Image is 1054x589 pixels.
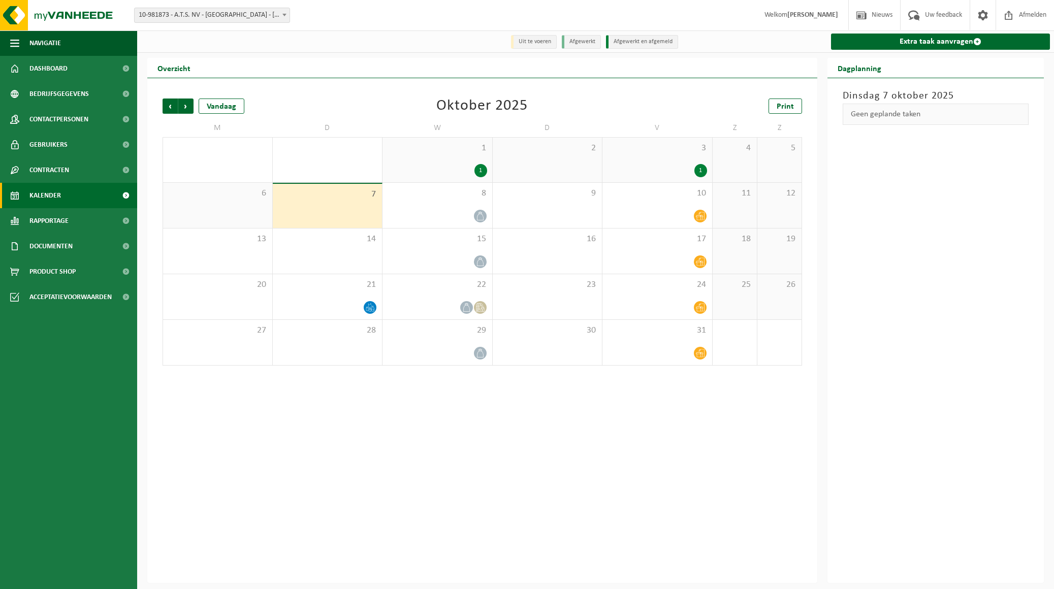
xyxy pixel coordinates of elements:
[777,103,794,111] span: Print
[762,279,796,290] span: 26
[718,143,752,154] span: 4
[769,99,802,114] a: Print
[168,325,267,336] span: 27
[493,119,603,137] td: D
[168,188,267,199] span: 6
[29,107,88,132] span: Contactpersonen
[498,279,597,290] span: 23
[29,132,68,157] span: Gebruikers
[608,234,707,245] span: 17
[762,143,796,154] span: 5
[498,234,597,245] span: 16
[474,164,487,177] div: 1
[178,99,194,114] span: Volgende
[29,234,73,259] span: Documenten
[436,99,528,114] div: Oktober 2025
[713,119,757,137] td: Z
[718,279,752,290] span: 25
[147,58,201,78] h2: Overzicht
[718,234,752,245] span: 18
[388,279,487,290] span: 22
[278,189,377,200] span: 7
[29,183,61,208] span: Kalender
[134,8,290,23] span: 10-981873 - A.T.S. NV - LANGERBRUGGE - GENT
[29,81,89,107] span: Bedrijfsgegevens
[762,188,796,199] span: 12
[388,188,487,199] span: 8
[787,11,838,19] strong: [PERSON_NAME]
[382,119,493,137] td: W
[273,119,383,137] td: D
[278,325,377,336] span: 28
[29,259,76,284] span: Product Shop
[843,104,1029,125] div: Geen geplande taken
[606,35,678,49] li: Afgewerkt en afgemeld
[29,30,61,56] span: Navigatie
[608,279,707,290] span: 24
[388,325,487,336] span: 29
[29,284,112,310] span: Acceptatievoorwaarden
[168,279,267,290] span: 20
[511,35,557,49] li: Uit te voeren
[827,58,891,78] h2: Dagplanning
[498,325,597,336] span: 30
[388,143,487,154] span: 1
[608,325,707,336] span: 31
[29,208,69,234] span: Rapportage
[694,164,707,177] div: 1
[718,188,752,199] span: 11
[757,119,802,137] td: Z
[602,119,713,137] td: V
[388,234,487,245] span: 15
[29,157,69,183] span: Contracten
[498,188,597,199] span: 9
[608,143,707,154] span: 3
[762,234,796,245] span: 19
[163,99,178,114] span: Vorige
[199,99,244,114] div: Vandaag
[278,279,377,290] span: 21
[843,88,1029,104] h3: Dinsdag 7 oktober 2025
[135,8,290,22] span: 10-981873 - A.T.S. NV - LANGERBRUGGE - GENT
[831,34,1050,50] a: Extra taak aanvragen
[608,188,707,199] span: 10
[498,143,597,154] span: 2
[29,56,68,81] span: Dashboard
[163,119,273,137] td: M
[168,234,267,245] span: 13
[562,35,601,49] li: Afgewerkt
[278,234,377,245] span: 14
